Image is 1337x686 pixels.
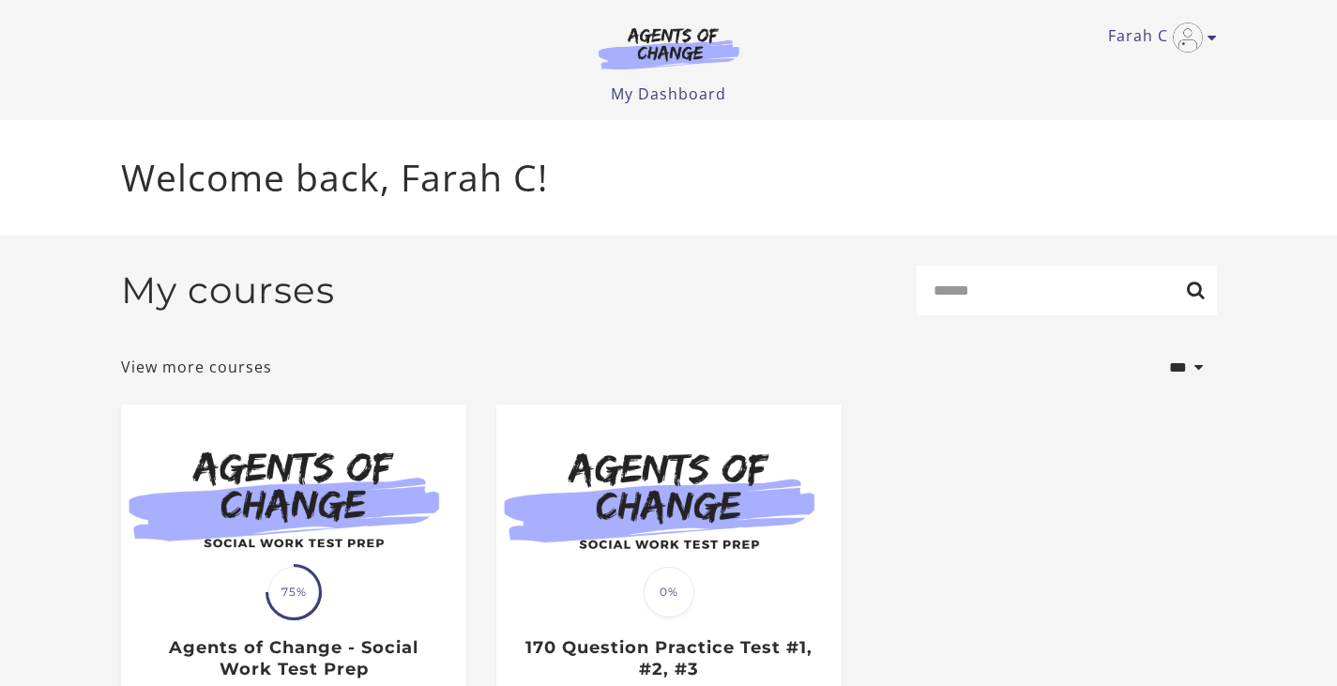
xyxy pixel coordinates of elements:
[579,26,759,69] img: Agents of Change Logo
[644,567,694,617] span: 0%
[516,637,821,679] h3: 170 Question Practice Test #1, #2, #3
[1108,23,1208,53] a: Toggle menu
[121,268,335,313] h2: My courses
[121,356,272,378] a: View more courses
[268,567,319,617] span: 75%
[141,637,446,679] h3: Agents of Change - Social Work Test Prep
[611,84,726,104] a: My Dashboard
[121,150,1217,206] p: Welcome back, Farah C!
